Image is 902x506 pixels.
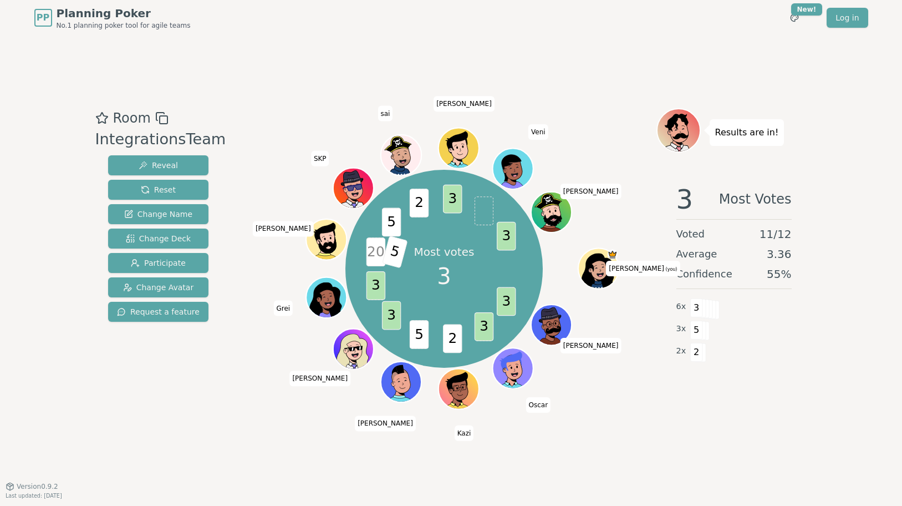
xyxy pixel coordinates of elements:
span: Click to change your name [526,397,551,413]
span: 2 [443,324,462,353]
span: Change Deck [126,233,191,244]
span: Reset [141,184,176,195]
span: 3 [497,287,516,316]
span: Confidence [676,266,732,282]
a: Log in [827,8,868,28]
span: 3 [497,222,516,251]
div: IntegrationsTeam [95,128,226,151]
span: Click to change your name [273,301,293,316]
span: 3 [475,312,493,341]
span: Click to change your name [378,106,393,122]
button: Change Deck [108,229,208,249]
p: Results are in! [715,125,779,140]
span: Request a feature [117,306,200,317]
span: 3 [437,260,451,293]
button: Version0.9.2 [6,482,58,491]
button: Change Name [108,204,208,224]
span: 2 [410,189,429,217]
span: 3.36 [767,246,792,262]
p: Most votes [414,244,475,260]
span: Click to change your name [560,184,621,199]
span: 3 [366,271,385,300]
span: PP [37,11,49,24]
span: 3 [676,186,694,212]
div: New! [791,3,823,16]
button: Request a feature [108,302,208,322]
span: Click to change your name [253,221,314,237]
span: 6 x [676,301,686,313]
span: 3 [690,298,703,317]
span: Kate is the host [608,250,618,260]
span: 3 x [676,323,686,335]
button: Reveal [108,155,208,175]
span: 55 % [767,266,791,282]
span: Version 0.9.2 [17,482,58,491]
span: Click to change your name [606,261,680,276]
span: Participate [131,257,186,269]
span: Click to change your name [311,151,329,166]
button: New! [784,8,804,28]
span: Room [113,108,151,128]
span: Click to change your name [355,416,416,432]
span: Click to change your name [434,97,495,112]
span: Click to change your name [528,124,548,140]
span: Change Avatar [123,282,194,293]
span: 3 [382,301,401,330]
span: Change Name [124,209,192,220]
span: Last updated: [DATE] [6,493,62,499]
span: 20 [366,237,385,266]
span: 5 [382,236,408,269]
span: Most Votes [719,186,792,212]
span: 2 [690,343,703,362]
span: 5 [382,208,401,236]
span: Planning Poker [57,6,191,21]
span: (you) [664,267,677,272]
span: Average [676,246,717,262]
span: Click to change your name [560,338,621,353]
button: Reset [108,180,208,200]
span: 3 [443,185,462,214]
button: Participate [108,253,208,273]
span: Reveal [139,160,178,171]
span: 2 x [676,345,686,357]
span: Voted [676,226,705,242]
button: Add as favourite [95,108,109,128]
span: Click to change your name [455,426,474,441]
a: PPPlanning PokerNo.1 planning poker tool for agile teams [34,6,191,30]
button: Change Avatar [108,277,208,297]
span: 5 [690,321,703,340]
button: Click to change your avatar [579,250,618,288]
span: 11 / 12 [760,226,792,242]
span: Click to change your name [289,371,350,387]
span: 5 [410,320,429,349]
span: No.1 planning poker tool for agile teams [57,21,191,30]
